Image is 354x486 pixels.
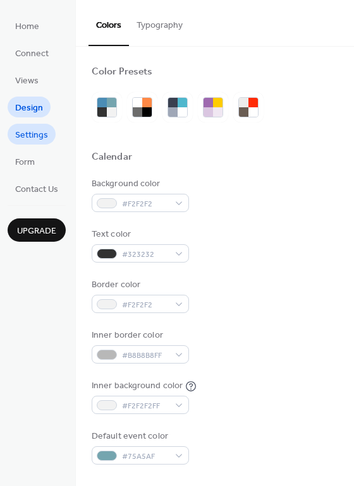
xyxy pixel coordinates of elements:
[8,178,66,199] a: Contact Us
[15,129,48,142] span: Settings
[122,248,169,261] span: #323232
[8,15,47,36] a: Home
[8,124,56,145] a: Settings
[8,42,56,63] a: Connect
[92,278,186,292] div: Border color
[15,74,39,88] span: Views
[92,177,186,191] div: Background color
[15,20,39,33] span: Home
[8,151,42,172] a: Form
[8,218,66,242] button: Upgrade
[15,47,49,61] span: Connect
[122,299,169,312] span: #F2F2F2
[8,69,46,90] a: Views
[122,349,169,362] span: #B8B8B8FF
[15,156,35,169] span: Form
[122,198,169,211] span: #F2F2F2
[8,97,51,117] a: Design
[122,450,169,463] span: #75A5AF
[92,228,186,241] div: Text color
[15,183,58,196] span: Contact Us
[92,66,152,79] div: Color Presets
[15,102,43,115] span: Design
[92,329,186,342] div: Inner border color
[92,379,183,393] div: Inner background color
[122,400,169,413] span: #F2F2F2FF
[92,430,186,443] div: Default event color
[17,225,56,238] span: Upgrade
[92,151,132,164] div: Calendar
